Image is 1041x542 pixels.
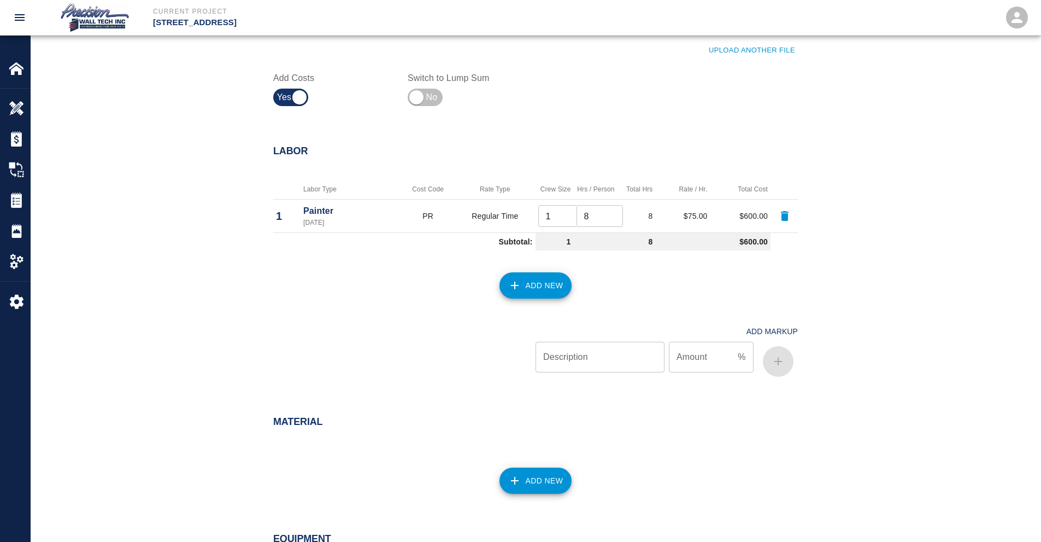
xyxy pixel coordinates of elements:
[746,327,798,336] h4: Add Markup
[536,233,574,251] td: 1
[574,179,617,200] th: Hrs / Person
[455,200,535,233] td: Regular Time
[536,179,574,200] th: Crew Size
[153,16,580,29] p: [STREET_ADDRESS]
[303,218,398,228] p: [DATE]
[617,179,656,200] th: Total Hrs
[710,200,771,233] td: $600.00
[617,200,656,233] td: 8
[499,468,572,494] button: Add New
[986,489,1041,542] iframe: Chat Widget
[401,179,455,200] th: Cost Code
[738,351,745,364] p: %
[301,179,401,200] th: Labor Type
[303,205,398,218] p: Painter
[401,200,455,233] td: PR
[273,416,798,428] h2: Material
[455,179,535,200] th: Rate Type
[656,200,710,233] td: $75.00
[706,42,798,59] button: Upload Another File
[710,179,771,200] th: Total Cost
[273,233,536,251] td: Subtotal:
[656,233,771,251] td: $600.00
[273,72,395,84] label: Add Costs
[276,208,298,224] p: 1
[499,272,572,299] button: Add New
[656,179,710,200] th: Rate / Hr.
[59,2,131,33] img: Precision Wall Tech, Inc.
[273,145,798,158] h2: Labor
[7,4,33,31] button: open drawer
[153,7,580,16] p: Current Project
[574,233,656,251] td: 8
[408,72,529,84] label: Switch to Lump Sum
